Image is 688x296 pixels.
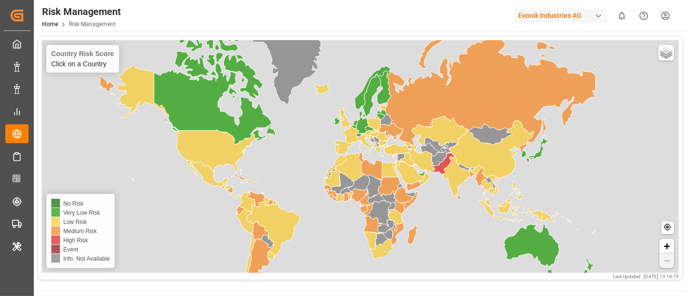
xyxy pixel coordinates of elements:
span: Medium Risk [63,228,97,235]
div: Evonik Industries AG [514,9,607,23]
span: Low Risk [63,219,87,225]
a: Zoom out [659,253,674,268]
span: − [664,254,670,266]
a: Layers [658,45,674,60]
button: Help Center [633,5,655,27]
span: + [664,240,670,252]
button: show 0 new notifications [611,5,633,27]
span: Event [63,246,78,253]
div: Click on a Country [51,50,114,68]
div: Last Updated : [DATE] 13:18:75 [42,273,679,280]
span: No Risk [63,200,84,207]
a: Zoom in [659,239,674,253]
div: Risk Management [42,4,121,19]
h4: Country Risk Score [51,50,114,58]
button: Evonik Industries AG [514,6,611,25]
span: High Risk [63,237,88,244]
span: Very Low Risk [63,209,100,216]
a: Home [42,21,58,28]
span: Info. Not Available [63,255,110,262]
